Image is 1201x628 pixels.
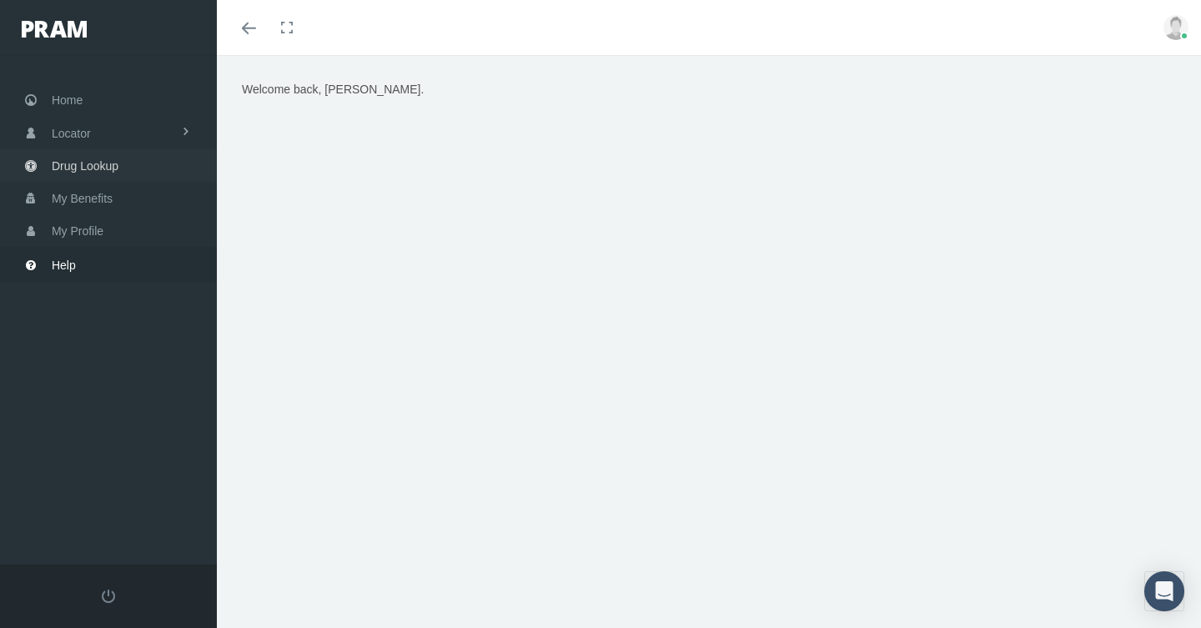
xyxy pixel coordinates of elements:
[242,83,424,96] span: Welcome back, [PERSON_NAME].
[52,118,91,149] span: Locator
[52,84,83,116] span: Home
[52,150,118,182] span: Drug Lookup
[1163,15,1188,40] img: user-placeholder.jpg
[52,249,76,281] span: Help
[52,215,103,247] span: My Profile
[22,21,87,38] img: PRAM_20_x_78.png
[52,183,113,214] span: My Benefits
[1144,571,1184,611] div: Open Intercom Messenger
